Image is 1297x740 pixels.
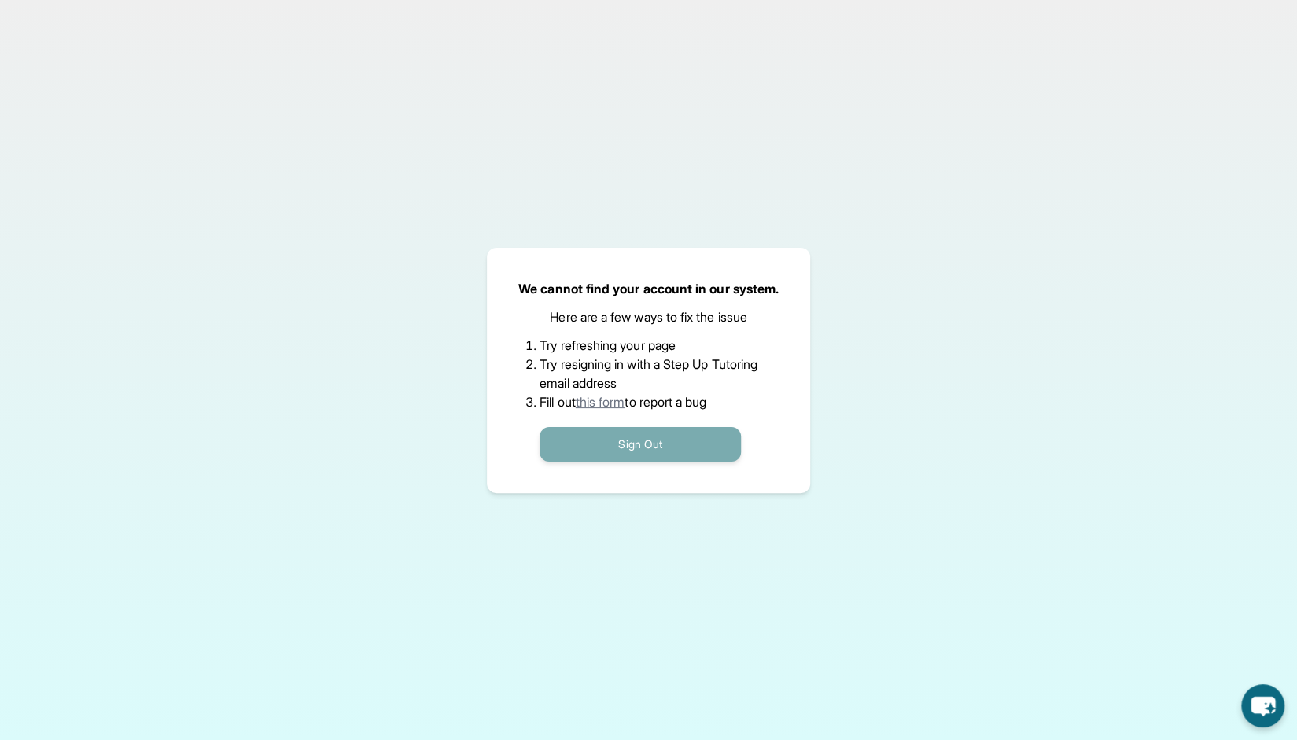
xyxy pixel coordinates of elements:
[540,392,757,411] li: Fill out to report a bug
[540,436,741,451] a: Sign Out
[518,279,779,298] p: We cannot find your account in our system.
[540,355,757,392] li: Try resigning in with a Step Up Tutoring email address
[1241,684,1284,727] button: chat-button
[540,336,757,355] li: Try refreshing your page
[576,394,625,410] a: this form
[540,427,741,462] button: Sign Out
[550,307,747,326] p: Here are a few ways to fix the issue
